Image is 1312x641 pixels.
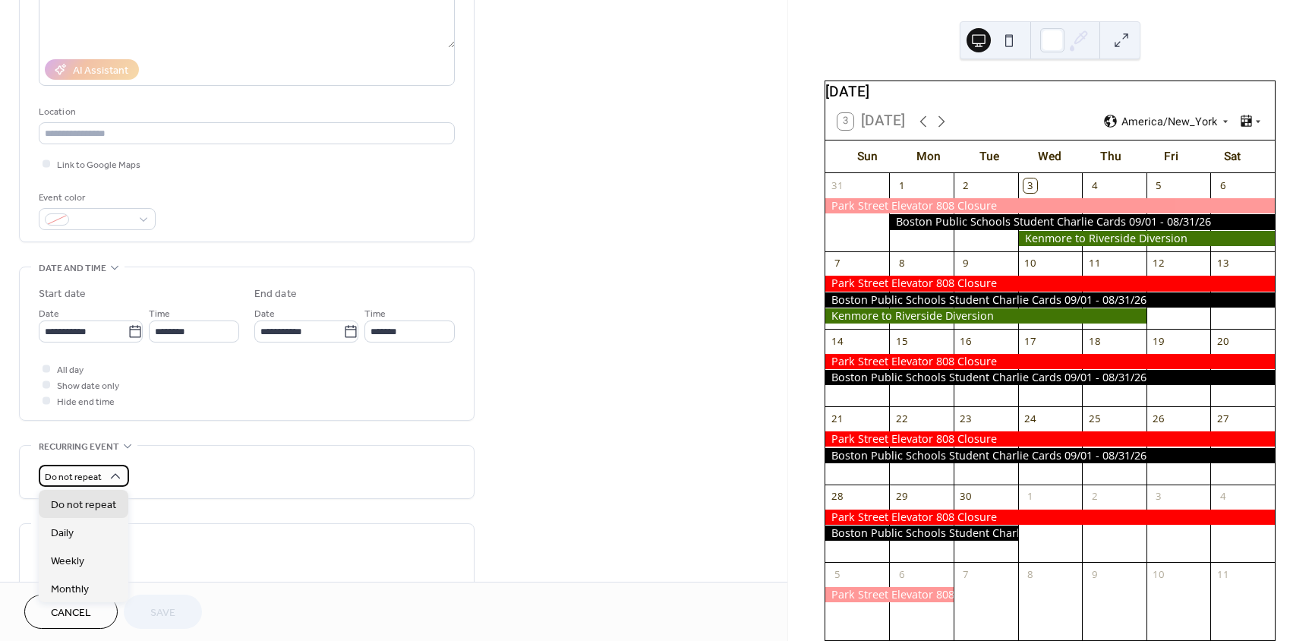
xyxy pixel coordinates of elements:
div: Park Street Elevator 808 Closure [825,510,1275,525]
span: Cancel [51,605,91,621]
div: 31 [831,178,844,192]
div: 22 [895,412,909,426]
div: 5 [1152,178,1165,192]
div: 12 [1152,257,1165,270]
div: Boston Public Schools Student Charlie Cards 09/01 - 08/31/26 [825,370,1275,385]
span: Date and time [39,261,106,276]
span: Date [254,306,275,322]
div: End date [254,286,297,302]
div: Boston Public Schools Student Charlie Cards 09/01 - 08/31/26 [889,214,1275,229]
div: 5 [831,567,844,581]
span: Do not repeat [51,497,116,513]
div: 25 [1087,412,1101,426]
span: Monthly [51,582,89,598]
span: Hide end time [57,394,115,410]
div: 18 [1087,334,1101,348]
div: Location [39,104,452,120]
div: Event color [39,190,153,206]
div: Boston Public Schools Student Charlie Cards 09/01 - 08/31/26 [825,526,1018,541]
div: 7 [959,567,973,581]
div: 4 [1216,490,1230,504]
div: 9 [1087,567,1101,581]
div: 26 [1152,412,1165,426]
div: 4 [1087,178,1101,192]
div: 15 [895,334,909,348]
div: 11 [1216,567,1230,581]
span: Weekly [51,554,84,570]
span: All day [57,362,84,378]
div: 2 [1087,490,1101,504]
div: 8 [895,257,909,270]
div: 6 [1216,178,1230,192]
div: [DATE] [825,81,1275,103]
div: 23 [959,412,973,426]
div: 19 [1152,334,1165,348]
div: 30 [959,490,973,504]
div: Park Street Elevator 808 Closure [825,354,1275,369]
span: Time [364,306,386,322]
div: 27 [1216,412,1230,426]
span: Daily [51,526,74,542]
span: Date [39,306,59,322]
div: 3 [1023,178,1037,192]
div: 29 [895,490,909,504]
div: 1 [1023,490,1037,504]
div: 1 [895,178,909,192]
span: America/New_York [1121,116,1217,127]
div: 2 [959,178,973,192]
div: Kenmore to Riverside Diversion [825,308,1146,324]
div: 24 [1023,412,1037,426]
div: 8 [1023,567,1037,581]
div: Thu [1080,141,1141,173]
span: Time [149,306,170,322]
div: 11 [1087,257,1101,270]
button: Cancel [24,595,118,629]
span: Recurring event [39,439,119,455]
div: Sat [1202,141,1263,173]
div: Park Street Elevator 808 Closure [825,198,1275,213]
span: Do not repeat [45,469,102,486]
div: Boston Public Schools Student Charlie Cards 09/01 - 08/31/26 [825,448,1275,463]
span: Show date only [57,378,119,394]
div: 6 [895,567,909,581]
div: Start date [39,286,86,302]
div: 10 [1152,567,1165,581]
div: 20 [1216,334,1230,348]
div: 10 [1023,257,1037,270]
span: Link to Google Maps [57,157,140,173]
div: Kenmore to Riverside Diversion [1018,231,1275,246]
div: Park Street Elevator 808 Closure [825,587,954,602]
div: Boston Public Schools Student Charlie Cards 09/01 - 08/31/26 [825,292,1275,308]
div: 7 [831,257,844,270]
div: Fri [1141,141,1202,173]
div: 16 [959,334,973,348]
div: Park Street Elevator 808 Closure [825,431,1275,447]
div: Tue [959,141,1020,173]
div: 17 [1023,334,1037,348]
div: Park Street Elevator 808 Closure [825,276,1275,291]
div: Wed [1020,141,1080,173]
div: 28 [831,490,844,504]
div: Mon [898,141,959,173]
div: 13 [1216,257,1230,270]
div: 9 [959,257,973,270]
div: 21 [831,412,844,426]
div: Sun [837,141,898,173]
div: 14 [831,334,844,348]
div: 3 [1152,490,1165,504]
